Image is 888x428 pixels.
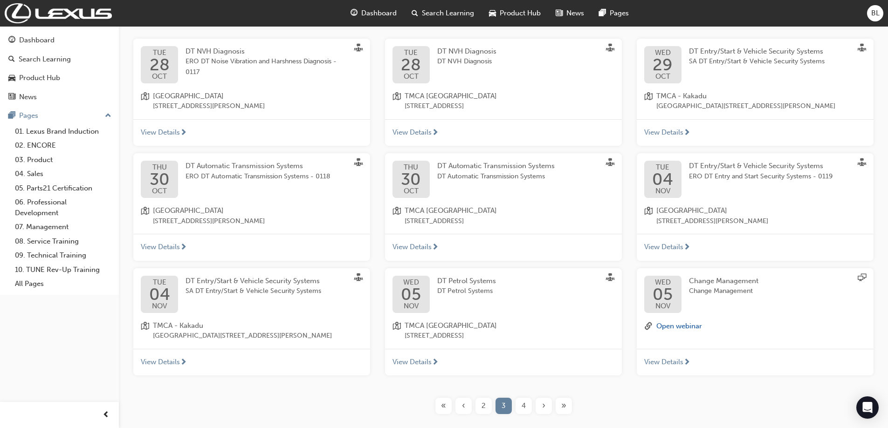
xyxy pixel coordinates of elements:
[186,162,303,170] span: DT Automatic Transmission Systems
[548,4,592,23] a: news-iconNews
[653,49,673,56] span: WED
[405,205,497,216] span: TMCA [GEOGRAPHIC_DATA]
[689,162,823,170] span: DT Entry/Start & Vehicle Security Systems
[180,359,187,367] span: next-icon
[385,39,622,146] button: TUE28OCTDT NVH DiagnosisDT NVH Diagnosislocation-iconTMCA [GEOGRAPHIC_DATA][STREET_ADDRESS]View D...
[141,91,149,112] span: location-icon
[441,401,446,411] span: «
[610,8,629,19] span: Pages
[401,73,421,80] span: OCT
[4,69,115,87] a: Product Hub
[153,91,265,102] span: [GEOGRAPHIC_DATA]
[858,158,866,169] span: sessionType_FACE_TO_FACE-icon
[141,357,180,367] span: View Details
[401,171,421,188] span: 30
[150,164,170,171] span: THU
[11,138,115,153] a: 02. ENCORE
[385,349,622,376] a: View Details
[8,36,15,45] span: guage-icon
[454,398,474,414] button: Previous page
[8,93,15,102] span: news-icon
[153,320,332,331] span: TMCA - Kakadu
[11,277,115,291] a: All Pages
[412,7,418,19] span: search-icon
[494,398,514,414] button: Page 3
[8,74,15,82] span: car-icon
[133,268,370,376] button: TUE04NOVDT Entry/Start & Vehicle Security SystemsSA DT Entry/Start & Vehicle Security Systemsloca...
[606,44,614,54] span: sessionType_FACE_TO_FACE-icon
[432,244,439,252] span: next-icon
[4,32,115,49] a: Dashboard
[437,171,555,182] span: DT Automatic Transmission Systems
[500,8,541,19] span: Product Hub
[437,286,496,297] span: DT Petrol Systems
[149,279,170,286] span: TUE
[11,181,115,196] a: 05. Parts21 Certification
[149,286,170,303] span: 04
[385,119,622,146] a: View Details
[5,3,112,23] img: Trak
[19,35,55,46] div: Dashboard
[150,73,170,80] span: OCT
[404,4,482,23] a: search-iconSearch Learning
[689,47,823,55] span: DT Entry/Start & Vehicle Security Systems
[652,188,673,195] span: NOV
[4,107,115,124] button: Pages
[637,119,874,146] a: View Details
[683,244,690,252] span: next-icon
[644,91,866,112] a: location-iconTMCA - Kakadu[GEOGRAPHIC_DATA][STREET_ADDRESS][PERSON_NAME]
[4,88,115,106] a: News
[392,161,614,198] a: THU30OCTDT Automatic Transmission SystemsDT Automatic Transmission Systems
[689,286,758,297] span: Change Management
[401,164,421,171] span: THU
[405,91,497,102] span: TMCA [GEOGRAPHIC_DATA]
[11,153,115,167] a: 03. Product
[644,161,866,198] a: TUE04NOVDT Entry/Start & Vehicle Security SystemsERO DT Entry and Start Security Systems - 0119
[437,56,496,67] span: DT NVH Diagnosis
[653,279,673,286] span: WED
[534,398,554,414] button: Next page
[186,56,348,77] span: ERO DT Noise Vibration and Harshness Diagnosis - 0117
[653,303,673,310] span: NOV
[637,349,874,376] a: View Details
[141,91,363,112] a: location-icon[GEOGRAPHIC_DATA][STREET_ADDRESS][PERSON_NAME]
[656,216,768,227] span: [STREET_ADDRESS][PERSON_NAME]
[482,4,548,23] a: car-iconProduct Hub
[361,8,397,19] span: Dashboard
[354,273,363,284] span: sessionType_FACE_TO_FACE-icon
[133,153,370,261] button: THU30OCTDT Automatic Transmission SystemsERO DT Automatic Transmission Systems - 0118location-ico...
[542,401,545,411] span: ›
[392,205,401,226] span: location-icon
[150,49,170,56] span: TUE
[606,273,614,284] span: sessionType_FACE_TO_FACE-icon
[689,277,758,285] span: Change Management
[392,91,614,112] a: location-iconTMCA [GEOGRAPHIC_DATA][STREET_ADDRESS]
[644,127,683,138] span: View Details
[683,129,690,137] span: next-icon
[385,153,622,261] button: THU30OCTDT Automatic Transmission SystemsDT Automatic Transmission Systemslocation-iconTMCA [GEOG...
[19,92,37,102] div: News
[554,398,574,414] button: Last page
[401,286,421,303] span: 05
[385,268,622,376] button: WED05NOVDT Petrol SystemsDT Petrol Systemslocation-iconTMCA [GEOGRAPHIC_DATA][STREET_ADDRESS]View...
[474,398,494,414] button: Page 2
[644,276,866,313] a: WED05NOVChange ManagementChange Management
[858,273,866,284] span: sessionType_ONLINE_URL-icon
[150,188,170,195] span: OCT
[385,234,622,261] a: View Details
[432,129,439,137] span: next-icon
[392,91,401,112] span: location-icon
[858,44,866,54] span: sessionType_FACE_TO_FACE-icon
[653,286,673,303] span: 05
[437,162,555,170] span: DT Automatic Transmission Systems
[11,263,115,277] a: 10. TUNE Rev-Up Training
[19,110,38,121] div: Pages
[153,205,265,216] span: [GEOGRAPHIC_DATA]
[401,303,421,310] span: NOV
[683,359,690,367] span: next-icon
[153,101,265,112] span: [STREET_ADDRESS][PERSON_NAME]
[405,331,497,341] span: [STREET_ADDRESS]
[354,44,363,54] span: sessionType_FACE_TO_FACE-icon
[4,51,115,68] a: Search Learning
[652,171,673,188] span: 04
